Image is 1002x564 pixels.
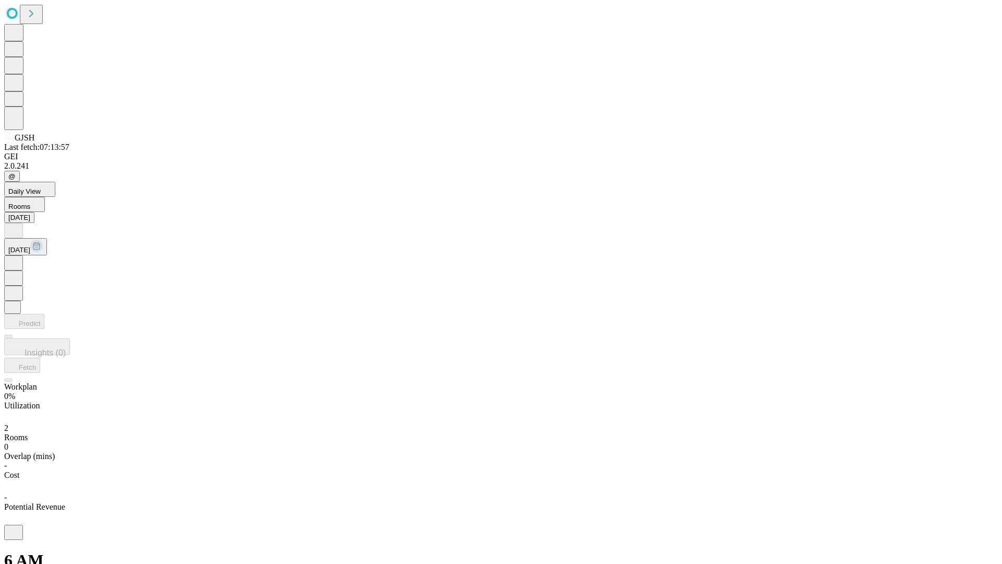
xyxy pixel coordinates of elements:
span: Rooms [4,433,28,442]
button: Rooms [4,197,45,212]
span: @ [8,172,16,180]
span: Overlap (mins) [4,452,55,461]
span: - [4,493,7,502]
button: [DATE] [4,212,34,223]
span: Cost [4,471,19,479]
span: 0 [4,442,8,451]
span: Insights (0) [25,348,66,357]
span: Utilization [4,401,40,410]
button: Predict [4,314,44,329]
span: Potential Revenue [4,502,65,511]
span: Rooms [8,203,30,210]
span: 0% [4,392,15,401]
div: GEI [4,152,998,161]
span: [DATE] [8,246,30,254]
button: @ [4,171,20,182]
span: GJSH [15,133,34,142]
button: Daily View [4,182,55,197]
span: Daily View [8,187,41,195]
span: - [4,461,7,470]
button: Fetch [4,358,40,373]
button: [DATE] [4,238,47,255]
button: Insights (0) [4,338,70,355]
span: 2 [4,424,8,432]
div: 2.0.241 [4,161,998,171]
span: Workplan [4,382,37,391]
span: Last fetch: 07:13:57 [4,143,69,151]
